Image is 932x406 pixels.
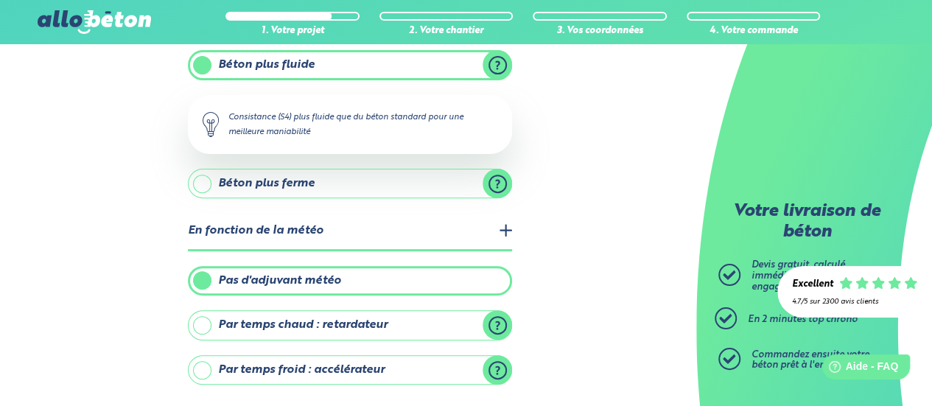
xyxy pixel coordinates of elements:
label: Par temps froid : accélérateur [188,355,512,385]
iframe: Help widget launcher [801,349,916,390]
label: Béton plus fluide [188,50,512,80]
span: En 2 minutes top chrono [748,315,858,324]
label: Par temps chaud : retardateur [188,310,512,340]
div: 4. Votre commande [687,26,821,37]
div: 1. Votre projet [225,26,360,37]
div: Consistance (S4) plus fluide que du béton standard pour une meilleure maniabilité [188,95,512,154]
div: 2. Votre chantier [379,26,514,37]
img: allobéton [38,10,151,34]
span: Commandez ensuite votre béton prêt à l'emploi [751,350,869,371]
label: Pas d'adjuvant météo [188,266,512,295]
div: Excellent [792,279,833,290]
div: 3. Vos coordonnées [533,26,667,37]
div: 4.7/5 sur 2300 avis clients [792,298,917,306]
legend: En fonction de la météo [188,213,512,251]
label: Béton plus ferme [188,169,512,198]
p: Votre livraison de béton [722,202,891,242]
span: Devis gratuit, calculé immédiatement et sans engagement [751,260,858,291]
